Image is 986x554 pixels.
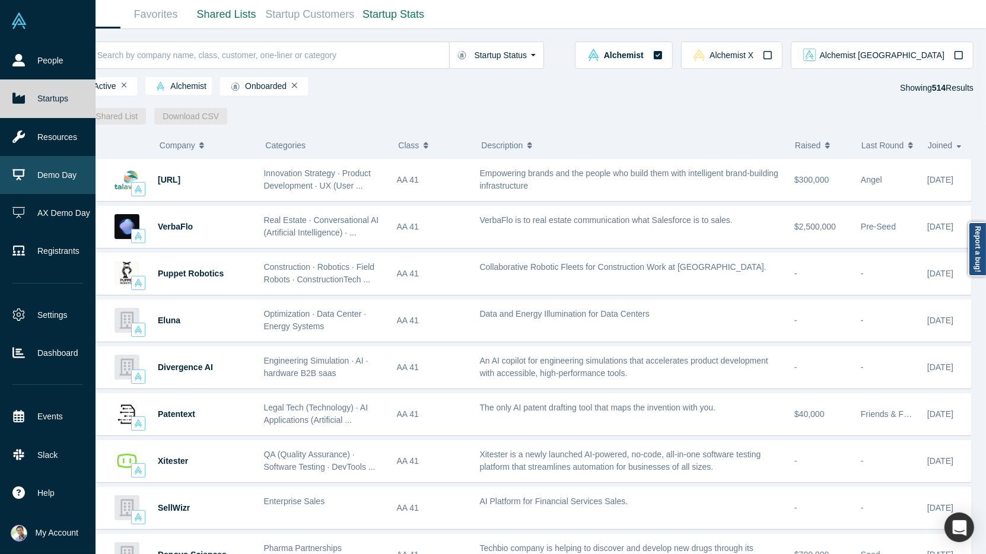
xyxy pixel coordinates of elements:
[264,215,379,237] span: Real Estate · Conversational AI (Artificial Intelligence) · ...
[264,403,368,425] span: Legal Tech (Technology) · AI Applications (Artificial ...
[480,450,761,472] span: Xitester is a newly launched AI-powered, no-code, all-in-one software testing platform that strea...
[795,133,849,158] button: Raised
[134,326,142,334] img: alchemist Vault Logo
[604,51,644,59] span: Alchemist
[69,108,147,125] button: New Shared List
[398,133,463,158] button: Class
[11,525,78,542] button: My Account
[927,456,953,466] span: [DATE]
[114,402,139,426] img: Patentext's Logo
[927,175,953,184] span: [DATE]
[36,527,78,539] span: My Account
[265,141,306,150] span: Categories
[158,456,188,466] a: Xitester
[134,232,142,240] img: alchemist Vault Logo
[11,12,27,29] img: Alchemist Vault Logo
[262,1,358,28] a: Startup Customers
[480,262,766,272] span: Collaborative Robotic Fleets for Construction Work at [GEOGRAPHIC_DATA].
[861,503,864,512] span: -
[794,409,825,419] span: $40,000
[927,503,953,512] span: [DATE]
[794,503,797,512] span: -
[158,175,180,184] a: [URL]
[114,261,139,286] img: Puppet Robotics's Logo
[397,253,467,294] div: AA 41
[693,49,705,61] img: alchemistx Vault Logo
[358,1,429,28] a: Startup Stats
[928,133,952,158] span: Joined
[158,362,213,372] span: Divergence AI
[900,83,974,93] span: Showing Results
[794,222,836,231] span: $2,500,000
[481,133,783,158] button: Description
[292,81,297,90] button: Remove Filter
[861,316,864,325] span: -
[480,403,716,412] span: The only AI patent drafting tool that maps the invention with you.
[397,441,467,482] div: AA 41
[587,49,600,61] img: alchemist Vault Logo
[134,466,142,475] img: alchemist Vault Logo
[397,160,467,200] div: AA 41
[264,356,368,378] span: Engineering Simulation · AI · hardware B2B saas
[158,269,224,278] a: Puppet Robotics
[820,51,944,59] span: Alchemist [GEOGRAPHIC_DATA]
[264,496,325,506] span: Enterprise Sales
[158,222,193,231] span: VerbaFlo
[114,495,139,520] img: SellWizr's Logo
[134,185,142,193] img: alchemist Vault Logo
[397,347,467,388] div: AA 41
[803,49,816,61] img: alchemist_aj Vault Logo
[37,487,55,499] span: Help
[114,355,139,380] img: Divergence AI's Logo
[794,269,797,278] span: -
[134,419,142,428] img: alchemist Vault Logo
[134,372,142,381] img: alchemist Vault Logo
[11,525,27,542] img: Ravi Belani's Account
[794,362,797,372] span: -
[861,133,904,158] span: Last Round
[397,394,467,435] div: AA 41
[861,269,864,278] span: -
[158,503,190,512] span: SellWizr
[861,222,896,231] span: Pre-Seed
[114,308,139,333] img: Eluna's Logo
[480,215,733,225] span: VerbaFlo is to real estate communication what Salesforce is to sales.
[114,214,139,239] img: VerbaFlo's Logo
[398,133,419,158] span: Class
[681,42,783,69] button: alchemistx Vault LogoAlchemist X
[794,316,797,325] span: -
[225,82,287,91] span: Onboarded
[158,316,180,325] a: Eluna
[264,168,371,190] span: Innovation Strategy · Product Development · UX (User ...
[861,133,915,158] button: Last Round
[927,409,953,419] span: [DATE]
[795,133,821,158] span: Raised
[457,50,466,60] img: Startup status
[74,82,116,91] span: Active
[575,42,672,69] button: alchemist Vault LogoAlchemist
[480,309,650,319] span: Data and Energy Illumination for Data Centers
[932,83,946,93] strong: 514
[481,133,523,158] span: Description
[927,222,953,231] span: [DATE]
[480,168,779,190] span: Empowering brands and the people who build them with intelligent brand-building infrastructure
[160,133,247,158] button: Company
[791,42,974,69] button: alchemist_aj Vault LogoAlchemist [GEOGRAPHIC_DATA]
[397,206,467,247] div: AA 41
[158,409,195,419] a: Patentext
[861,409,923,419] span: Friends & Family
[120,1,191,28] a: Favorites
[151,82,206,91] span: Alchemist
[861,175,882,184] span: Angel
[191,1,262,28] a: Shared Lists
[96,41,449,69] input: Search by company name, class, customer, one-liner or category
[231,82,240,91] img: Startup status
[927,269,953,278] span: [DATE]
[134,279,142,287] img: alchemist Vault Logo
[480,496,628,506] span: AI Platform for Financial Services Sales.
[927,316,953,325] span: [DATE]
[134,513,142,521] img: alchemist Vault Logo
